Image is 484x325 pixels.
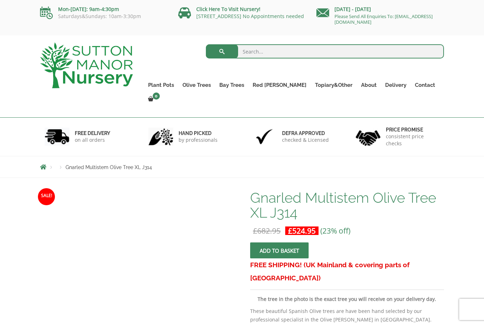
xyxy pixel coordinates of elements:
[311,80,357,90] a: Topiary&Other
[179,136,218,144] p: by professionals
[38,188,55,205] span: Sale!
[282,130,329,136] h6: Defra approved
[411,80,439,90] a: Contact
[75,130,110,136] h6: FREE DELIVERY
[40,43,133,88] img: logo
[66,164,152,170] span: Gnarled Multistem Olive Tree XL J314
[178,80,215,90] a: Olive Trees
[196,6,260,12] a: Click Here To Visit Nursery!
[248,80,311,90] a: Red [PERSON_NAME]
[153,93,160,100] span: 0
[356,126,381,147] img: 4.jpg
[148,128,173,146] img: 2.jpg
[386,127,440,133] h6: Price promise
[45,128,69,146] img: 1.jpg
[179,130,218,136] h6: hand picked
[258,296,436,302] strong: The tree in the photo is the exact tree you will receive on your delivery day.
[386,133,440,147] p: consistent price checks
[40,5,168,13] p: Mon-[DATE]: 9am-4:30pm
[288,226,316,236] bdi: 524.95
[40,164,444,170] nav: Breadcrumbs
[253,226,257,236] span: £
[316,5,444,13] p: [DATE] - [DATE]
[75,136,110,144] p: on all orders
[253,226,281,236] bdi: 682.95
[282,136,329,144] p: checked & Licensed
[196,13,304,19] a: [STREET_ADDRESS] No Appointments needed
[320,226,350,236] span: (23% off)
[250,258,444,285] h3: FREE SHIPPING! (UK Mainland & covering parts of [GEOGRAPHIC_DATA])
[252,128,277,146] img: 3.jpg
[288,226,292,236] span: £
[144,94,162,104] a: 0
[40,13,168,19] p: Saturdays&Sundays: 10am-3:30pm
[144,80,178,90] a: Plant Pots
[250,190,444,220] h1: Gnarled Multistem Olive Tree XL J314
[381,80,411,90] a: Delivery
[250,242,309,258] button: Add to basket
[216,195,229,208] a: View full-screen image gallery
[334,13,433,25] a: Please Send All Enquiries To: [EMAIL_ADDRESS][DOMAIN_NAME]
[215,80,248,90] a: Bay Trees
[206,44,444,58] input: Search...
[357,80,381,90] a: About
